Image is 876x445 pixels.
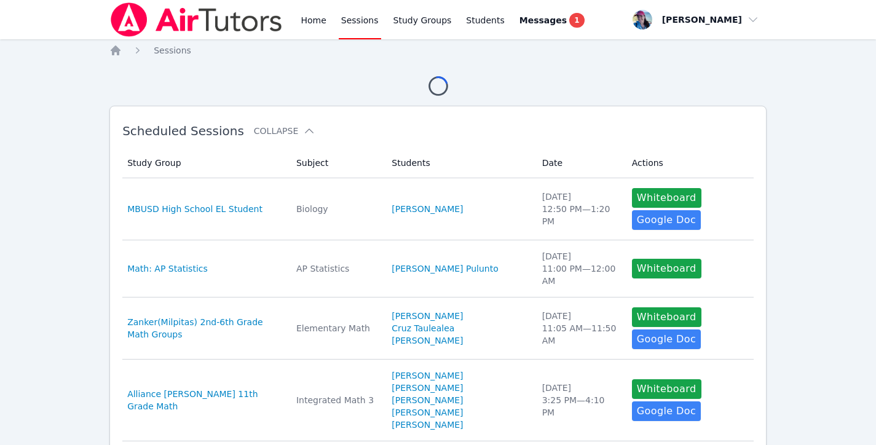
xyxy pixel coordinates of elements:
[392,419,463,431] a: [PERSON_NAME]
[122,178,754,240] tr: MBUSD High School EL StudentBiology[PERSON_NAME][DATE]12:50 PM—1:20 PMWhiteboardGoogle Doc
[632,401,701,421] a: Google Doc
[384,148,534,178] th: Students
[632,307,701,327] button: Whiteboard
[127,316,282,341] a: Zanker(Milpitas) 2nd-6th Grade Math Groups
[392,262,499,275] a: [PERSON_NAME] Pulunto
[289,148,384,178] th: Subject
[542,310,617,347] div: [DATE] 11:05 AM — 11:50 AM
[632,210,701,230] a: Google Doc
[392,310,463,322] a: [PERSON_NAME]
[122,240,754,297] tr: Math: AP StatisticsAP Statistics[PERSON_NAME] Pulunto[DATE]11:00 PM—12:00 AMWhiteboard
[296,394,377,406] div: Integrated Math 3
[392,334,463,347] a: [PERSON_NAME]
[569,13,584,28] span: 1
[542,250,617,287] div: [DATE] 11:00 PM — 12:00 AM
[127,203,262,215] a: MBUSD High School EL Student
[542,191,617,227] div: [DATE] 12:50 PM — 1:20 PM
[296,203,377,215] div: Biology
[109,2,283,37] img: Air Tutors
[122,148,289,178] th: Study Group
[392,203,463,215] a: [PERSON_NAME]
[392,369,463,382] a: [PERSON_NAME]
[542,382,617,419] div: [DATE] 3:25 PM — 4:10 PM
[632,188,701,208] button: Whiteboard
[296,322,377,334] div: Elementary Math
[625,148,754,178] th: Actions
[392,322,454,334] a: Cruz Taulealea
[296,262,377,275] div: AP Statistics
[392,382,527,406] a: [PERSON_NAME] [PERSON_NAME]
[632,329,701,349] a: Google Doc
[122,124,244,138] span: Scheduled Sessions
[122,297,754,360] tr: Zanker(Milpitas) 2nd-6th Grade Math GroupsElementary Math[PERSON_NAME]Cruz Taulealea[PERSON_NAME]...
[154,44,191,57] a: Sessions
[127,388,282,412] a: Alliance [PERSON_NAME] 11th Grade Math
[109,44,767,57] nav: Breadcrumb
[254,125,315,137] button: Collapse
[122,360,754,441] tr: Alliance [PERSON_NAME] 11th Grade MathIntegrated Math 3[PERSON_NAME][PERSON_NAME] [PERSON_NAME][P...
[392,406,463,419] a: [PERSON_NAME]
[127,262,208,275] a: Math: AP Statistics
[519,14,567,26] span: Messages
[535,148,625,178] th: Date
[632,379,701,399] button: Whiteboard
[632,259,701,278] button: Whiteboard
[154,45,191,55] span: Sessions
